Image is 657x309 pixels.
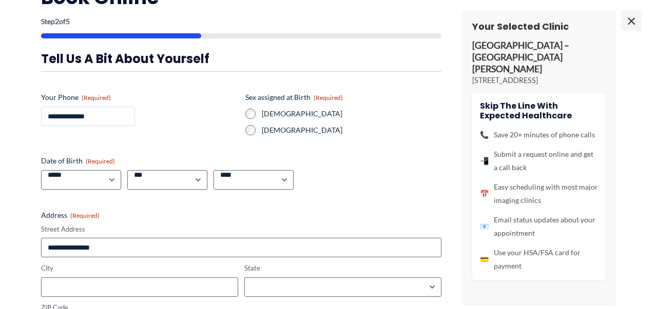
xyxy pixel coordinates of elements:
[480,101,598,120] h4: Skip the line with Expected Healthcare
[480,187,489,200] span: 📅
[82,94,111,101] span: (Required)
[86,157,115,165] span: (Required)
[244,263,441,273] label: State
[472,75,606,86] p: [STREET_ADDRESS]
[41,263,238,273] label: City
[480,220,489,233] span: 📧
[262,125,441,135] label: [DEMOGRAPHIC_DATA]
[41,92,237,102] label: Your Phone
[55,17,59,26] span: 2
[41,51,441,67] h3: Tell us a bit about yourself
[245,92,343,102] legend: Sex assigned at Birth
[472,20,606,32] h3: Your Selected Clinic
[41,224,441,234] label: Street Address
[314,94,343,101] span: (Required)
[480,148,598,174] li: Submit a request online and get a call back
[621,10,642,31] span: ×
[66,17,70,26] span: 5
[41,210,100,220] legend: Address
[472,40,606,75] p: [GEOGRAPHIC_DATA] – [GEOGRAPHIC_DATA][PERSON_NAME]
[480,154,489,168] span: 📲
[480,246,598,273] li: Use your HSA/FSA card for payment
[41,18,441,25] p: Step of
[480,213,598,240] li: Email status updates about your appointment
[480,180,598,207] li: Easy scheduling with most major imaging clinics
[262,109,441,119] label: [DEMOGRAPHIC_DATA]
[480,128,489,141] span: 📞
[480,253,489,266] span: 💳
[41,156,115,166] legend: Date of Birth
[70,212,100,219] span: (Required)
[480,128,598,141] li: Save 20+ minutes of phone calls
